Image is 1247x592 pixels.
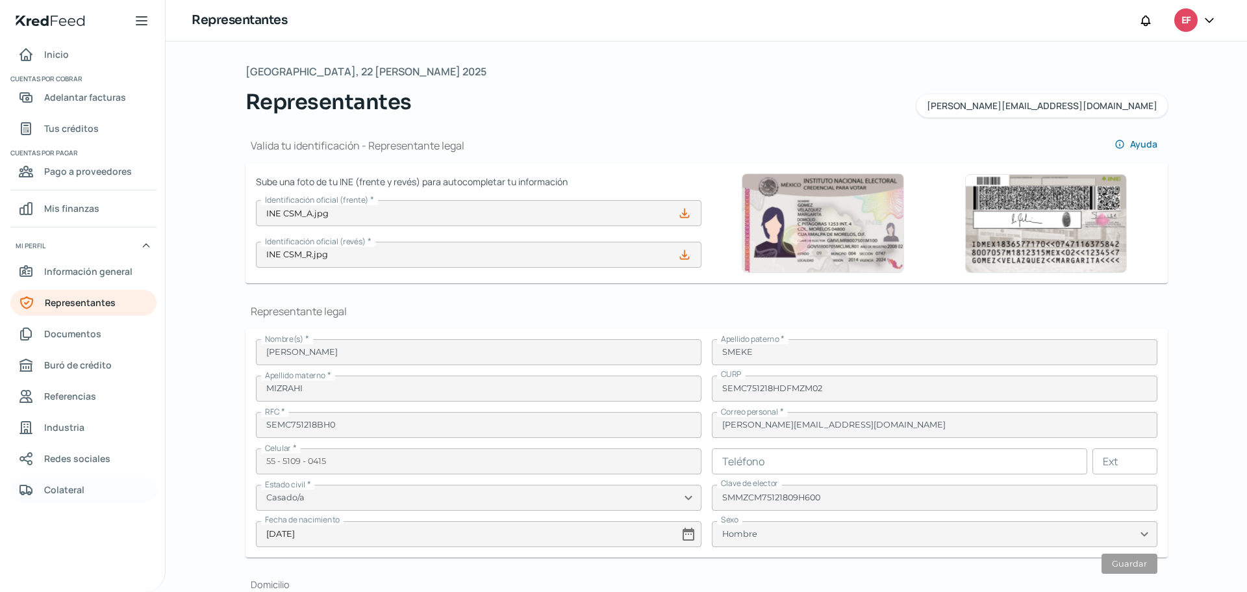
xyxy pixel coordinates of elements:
span: Documentos [44,326,101,342]
span: Identificación oficial (revés) [265,236,366,247]
span: Nombre(s) [265,333,303,344]
h1: Representante legal [246,304,1168,318]
span: Sexo [721,514,738,525]
span: RFC [265,406,279,417]
span: Identificación oficial (frente) [265,194,368,205]
span: Adelantar facturas [44,89,126,105]
a: Colateral [10,477,157,503]
a: Inicio [10,42,157,68]
span: Correo personal [721,406,778,417]
span: Ayuda [1130,140,1157,149]
span: Representantes [45,294,116,311]
a: Información general [10,259,157,285]
a: Adelantar facturas [10,84,157,110]
h2: Domicilio [246,578,1168,591]
span: Inicio [44,46,69,62]
img: Ejemplo de identificación oficial (revés) [964,174,1127,273]
span: Pago a proveedores [44,163,132,179]
span: Cuentas por pagar [10,147,155,159]
img: Ejemplo de identificación oficial (frente) [742,174,904,273]
span: Cuentas por cobrar [10,73,155,84]
button: Guardar [1102,554,1157,574]
span: Estado civil [265,479,305,490]
a: Redes sociales [10,446,157,472]
a: Tus créditos [10,116,157,142]
span: Apellido paterno [721,333,779,344]
span: EF [1181,13,1190,29]
button: Ayuda [1104,131,1168,157]
a: Industria [10,415,157,441]
a: Pago a proveedores [10,159,157,185]
span: Apellido materno [265,370,325,381]
span: Mis finanzas [44,200,99,216]
span: Redes sociales [44,450,110,467]
span: Información general [44,263,132,279]
span: Fecha de nacimiento [265,514,340,525]
h1: Valida tu identificación - Representante legal [246,138,464,153]
a: Referencias [10,383,157,409]
span: Celular [265,443,291,454]
span: Colateral [44,482,84,498]
span: Tus créditos [44,120,99,136]
span: Clave de elector [721,478,778,489]
span: Sube una foto de tu INE (frente y revés) para autocompletar tu información [256,174,701,190]
h1: Representantes [192,11,287,30]
span: Representantes [246,86,412,118]
span: Buró de crédito [44,357,112,373]
span: [GEOGRAPHIC_DATA], 22 [PERSON_NAME] 2025 [246,62,486,81]
a: Representantes [10,290,157,316]
a: Documentos [10,321,157,347]
span: [PERSON_NAME][EMAIL_ADDRESS][DOMAIN_NAME] [927,101,1157,110]
span: Mi perfil [16,240,45,251]
a: Mis finanzas [10,196,157,222]
span: Industria [44,419,84,435]
span: Referencias [44,388,96,404]
span: CURP [721,368,742,380]
a: Buró de crédito [10,352,157,378]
